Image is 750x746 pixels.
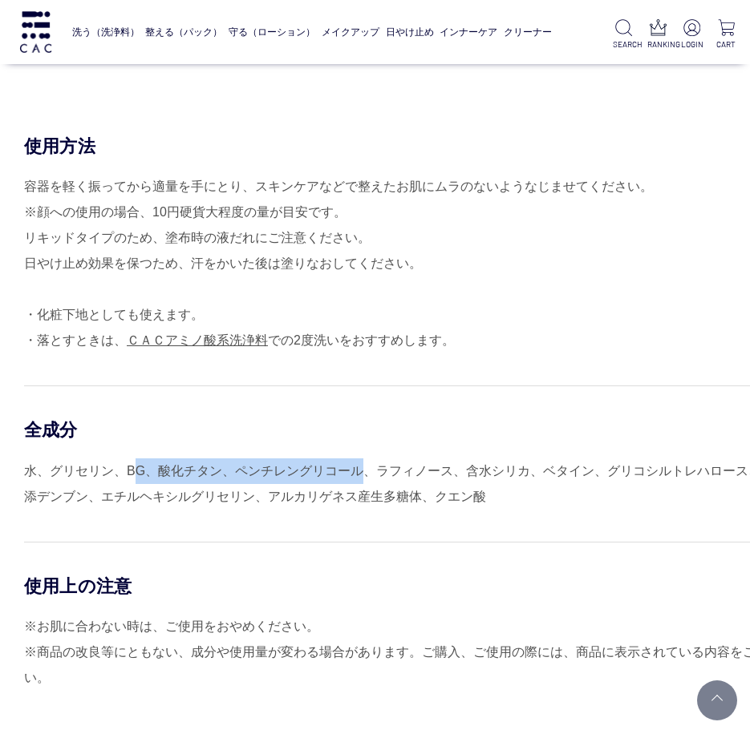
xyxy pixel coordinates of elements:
[386,15,434,49] a: 日やけ止め
[18,11,54,52] img: logo
[681,19,703,50] a: LOGIN
[72,15,140,49] a: 洗う（洗浄料）
[647,19,669,50] a: RANKING
[716,19,737,50] a: CART
[716,38,737,50] p: CART
[127,333,268,347] a: ＣＡＣアミノ酸系洗浄料
[613,19,634,50] a: SEARCH
[647,38,669,50] p: RANKING
[145,15,222,49] a: 整える（パック）
[504,15,552,49] a: クリーナー
[440,15,497,49] a: インナーケア
[229,15,315,49] a: 守る（ローション）
[322,15,379,49] a: メイクアップ
[681,38,703,50] p: LOGIN
[613,38,634,50] p: SEARCH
